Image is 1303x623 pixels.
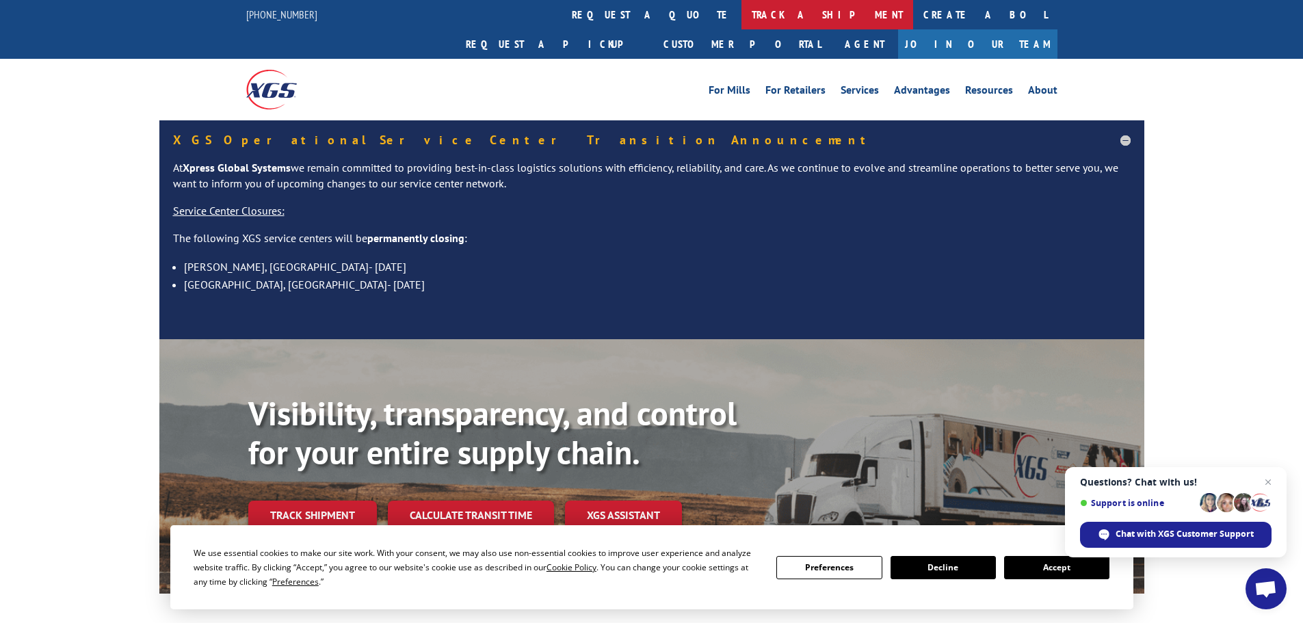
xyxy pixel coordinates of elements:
a: Services [841,85,879,100]
button: Preferences [776,556,882,579]
span: Cookie Policy [547,561,596,573]
span: Chat with XGS Customer Support [1080,522,1272,548]
li: [PERSON_NAME], [GEOGRAPHIC_DATA]- [DATE] [184,258,1131,276]
b: Visibility, transparency, and control for your entire supply chain. [248,392,737,474]
div: Cookie Consent Prompt [170,525,1133,609]
a: Join Our Team [898,29,1057,59]
a: For Mills [709,85,750,100]
a: Track shipment [248,501,377,529]
a: XGS ASSISTANT [565,501,682,530]
p: The following XGS service centers will be : [173,230,1131,258]
a: Agent [831,29,898,59]
span: Preferences [272,576,319,587]
u: Service Center Closures: [173,204,285,217]
div: We use essential cookies to make our site work. With your consent, we may also use non-essential ... [194,546,760,589]
a: About [1028,85,1057,100]
a: Resources [965,85,1013,100]
strong: permanently closing [367,231,464,245]
strong: Xpress Global Systems [183,161,291,174]
a: Customer Portal [653,29,831,59]
li: [GEOGRAPHIC_DATA], [GEOGRAPHIC_DATA]- [DATE] [184,276,1131,293]
a: [PHONE_NUMBER] [246,8,317,21]
h5: XGS Operational Service Center Transition Announcement [173,134,1131,146]
a: For Retailers [765,85,826,100]
a: Advantages [894,85,950,100]
span: Chat with XGS Customer Support [1116,528,1254,540]
a: Calculate transit time [388,501,554,530]
span: Questions? Chat with us! [1080,477,1272,488]
button: Accept [1004,556,1109,579]
a: Open chat [1246,568,1287,609]
button: Decline [891,556,996,579]
a: Request a pickup [456,29,653,59]
p: At we remain committed to providing best-in-class logistics solutions with efficiency, reliabilit... [173,160,1131,204]
span: Support is online [1080,498,1195,508]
